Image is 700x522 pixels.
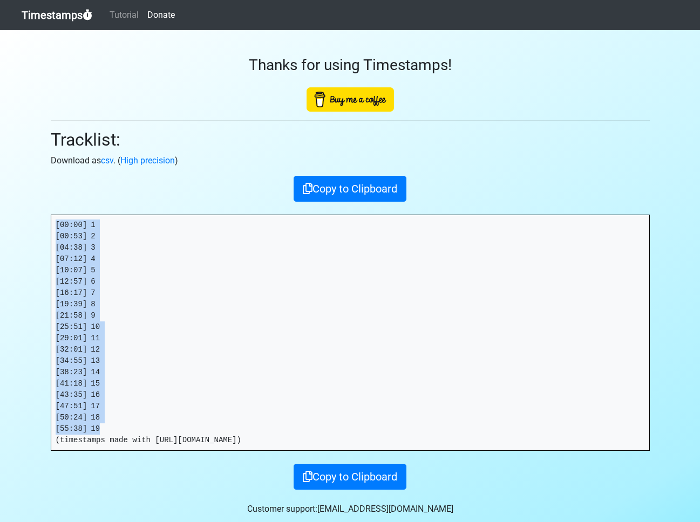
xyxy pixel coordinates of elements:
[51,129,650,150] h2: Tracklist:
[101,155,113,166] a: csv
[307,87,394,112] img: Buy Me A Coffee
[294,176,406,202] button: Copy to Clipboard
[51,154,650,167] p: Download as . ( )
[120,155,175,166] a: High precision
[51,56,650,74] h3: Thanks for using Timestamps!
[143,4,179,26] a: Donate
[294,464,406,490] button: Copy to Clipboard
[105,4,143,26] a: Tutorial
[22,4,92,26] a: Timestamps
[51,215,649,450] pre: [00:00] 1 [00:53] 2 [04:38] 3 [07:12] 4 [10:07] 5 [12:57] 6 [16:17] 7 [19:39] 8 [21:58] 9 [25:51]...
